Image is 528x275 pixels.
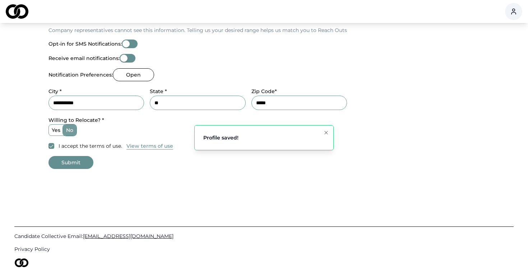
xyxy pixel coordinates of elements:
[126,142,173,150] a: View terms of use
[83,233,173,239] span: [EMAIL_ADDRESS][DOMAIN_NAME]
[251,88,277,95] label: Zip Code*
[126,142,173,150] button: View terms of use
[48,117,104,123] label: Willing to Relocate? *
[59,142,122,150] label: I accept the terms of use.
[48,56,120,61] label: Receive email notifications:
[63,125,76,136] label: no
[48,41,122,46] label: Opt-in for SMS Notifications:
[203,134,238,141] div: Profile saved!
[48,88,62,95] label: City *
[14,258,29,267] img: logo
[150,88,167,95] label: State *
[6,4,28,19] img: logo
[14,233,514,240] a: Candidate Collective Email:[EMAIL_ADDRESS][DOMAIN_NAME]
[49,125,63,136] label: yes
[48,72,113,77] label: Notification Preferences:
[113,68,154,81] button: Open
[14,246,514,253] a: Privacy Policy
[48,27,347,34] p: Company representatives cannot see this information. Telling us your desired range helps us match...
[48,156,93,169] button: Submit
